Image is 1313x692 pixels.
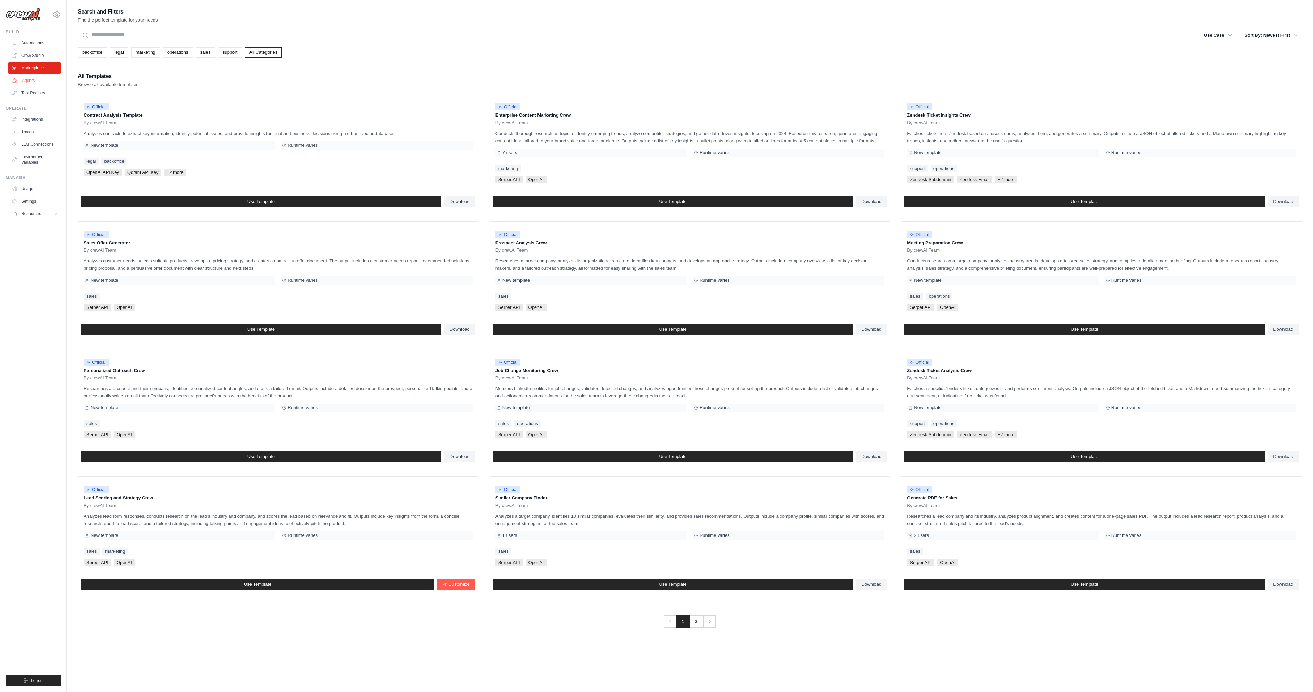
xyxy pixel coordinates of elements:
[907,247,940,253] span: By crewAI Team
[856,451,887,462] a: Download
[437,579,475,590] a: Customize
[495,112,884,119] p: Enterprise Content Marketing Crew
[450,454,470,459] span: Download
[114,431,135,438] span: OpenAI
[84,112,473,119] p: Contract Analysis Template
[700,150,730,155] span: Runtime varies
[495,385,884,399] p: Monitors LinkedIn profiles for job changes, validates detected changes, and analyzes opportunitie...
[6,675,61,686] button: Logout
[84,503,116,508] span: By crewAI Team
[495,239,884,246] p: Prospect Analysis Crew
[444,324,475,335] a: Download
[8,126,61,137] a: Traces
[514,420,541,427] a: operations
[78,7,158,17] h2: Search and Filters
[495,120,528,126] span: By crewAI Team
[700,533,730,538] span: Runtime varies
[904,196,1265,207] a: Use Template
[700,405,730,411] span: Runtime varies
[526,559,547,566] span: OpenAI
[81,196,441,207] a: Use Template
[84,130,473,137] p: Analyzes contracts to extract key information, identify potential issues, and provide insights fo...
[8,37,61,49] a: Automations
[502,405,530,411] span: New template
[1268,324,1299,335] a: Download
[907,293,923,300] a: sales
[1268,579,1299,590] a: Download
[907,503,940,508] span: By crewAI Team
[196,47,215,58] a: sales
[904,324,1265,335] a: Use Template
[995,431,1017,438] span: +2 more
[495,304,523,311] span: Serper API
[81,579,434,590] a: Use Template
[526,304,547,311] span: OpenAI
[907,257,1296,272] p: Conducts research on a target company, analyzes industry trends, develops a tailored sales strate...
[84,120,116,126] span: By crewAI Team
[450,327,470,332] span: Download
[907,304,934,311] span: Serper API
[163,47,193,58] a: operations
[495,165,521,172] a: marketing
[110,47,128,58] a: legal
[84,231,109,238] span: Official
[907,420,927,427] a: support
[495,486,520,493] span: Official
[101,158,127,165] a: backoffice
[78,71,138,81] h2: All Templates
[493,324,853,335] a: Use Template
[125,169,161,176] span: Qdrant API Key
[493,451,853,462] a: Use Template
[907,431,954,438] span: Zendesk Subdomain
[8,196,61,207] a: Settings
[8,183,61,194] a: Usage
[81,451,441,462] a: Use Template
[495,548,511,555] a: sales
[91,143,118,148] span: New template
[1111,278,1142,283] span: Runtime varies
[495,559,523,566] span: Serper API
[84,239,473,246] p: Sales Offer Generator
[6,106,61,111] div: Operate
[862,327,882,332] span: Download
[84,103,109,110] span: Official
[91,405,118,411] span: New template
[247,454,275,459] span: Use Template
[907,176,954,183] span: Zendesk Subdomain
[659,582,686,587] span: Use Template
[526,431,547,438] span: OpenAI
[6,29,61,35] div: Build
[131,47,160,58] a: marketing
[244,582,271,587] span: Use Template
[84,257,473,272] p: Analyzes customer needs, selects suitable products, develops a pricing strategy, and creates a co...
[904,579,1265,590] a: Use Template
[907,165,927,172] a: support
[288,278,318,283] span: Runtime varies
[288,533,318,538] span: Runtime varies
[493,579,853,590] a: Use Template
[1200,29,1236,42] button: Use Case
[448,582,469,587] span: Customize
[907,513,1296,527] p: Researches a lead company and its industry, analyzes product alignment, and creates content for a...
[91,278,118,283] span: New template
[247,199,275,204] span: Use Template
[995,176,1017,183] span: +2 more
[84,367,473,374] p: Personalized Outreach Crew
[91,533,118,538] span: New template
[444,196,475,207] a: Download
[495,130,884,144] p: Conducts thorough research on topic to identify emerging trends, analyze competitor strategies, a...
[1268,451,1299,462] a: Download
[957,431,992,438] span: Zendesk Email
[495,503,528,508] span: By crewAI Team
[862,199,882,204] span: Download
[907,359,932,366] span: Official
[904,451,1265,462] a: Use Template
[1273,582,1293,587] span: Download
[84,548,100,555] a: sales
[8,62,61,74] a: Marketplace
[907,112,1296,119] p: Zendesk Ticket Insights Crew
[659,327,686,332] span: Use Template
[907,486,932,493] span: Official
[856,324,887,335] a: Download
[493,196,853,207] a: Use Template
